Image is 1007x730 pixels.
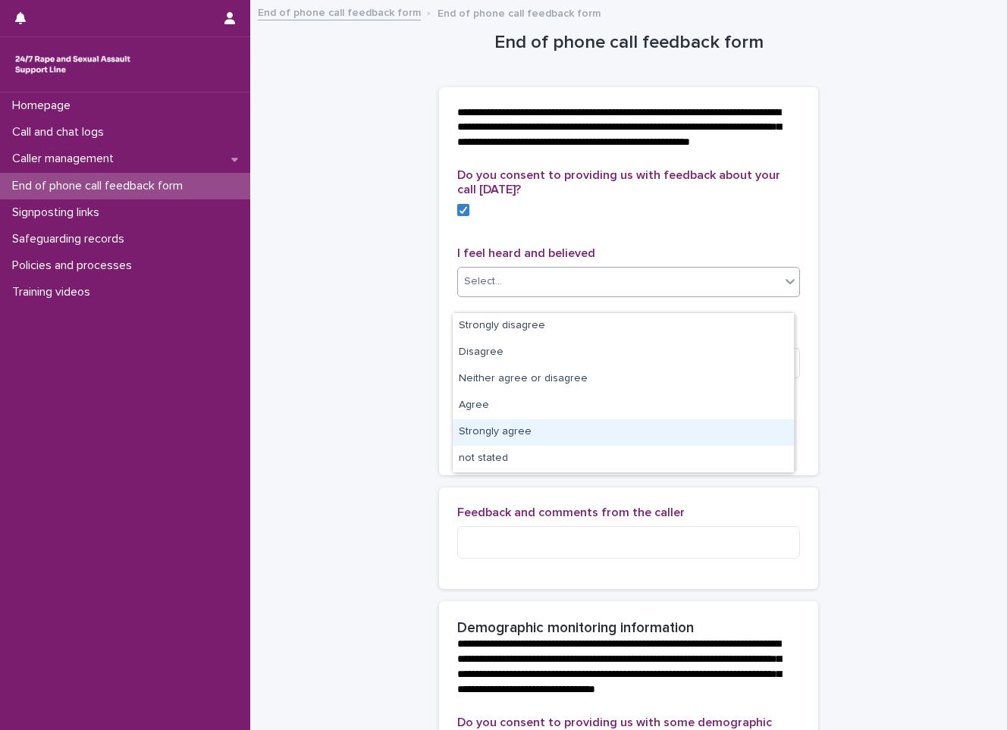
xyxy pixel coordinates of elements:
p: Policies and processes [6,258,144,273]
h1: End of phone call feedback form [439,32,818,54]
a: End of phone call feedback form [258,3,421,20]
div: Neither agree or disagree [453,366,794,393]
p: Safeguarding records [6,232,136,246]
div: Strongly agree [453,419,794,446]
p: Homepage [6,99,83,113]
div: Select... [464,274,502,290]
p: Caller management [6,152,126,166]
div: Agree [453,393,794,419]
p: Call and chat logs [6,125,116,139]
h2: Demographic monitoring information [457,619,694,637]
p: End of phone call feedback form [6,179,195,193]
div: Disagree [453,340,794,366]
img: rhQMoQhaT3yELyF149Cw [12,49,133,80]
p: Training videos [6,285,102,299]
span: I feel heard and believed [457,247,595,259]
span: Do you consent to providing us with feedback about your call [DATE]? [457,169,780,196]
p: End of phone call feedback form [438,4,601,20]
span: Feedback and comments from the caller [457,506,685,519]
p: Signposting links [6,205,111,220]
div: not stated [453,446,794,472]
div: Strongly disagree [453,313,794,340]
